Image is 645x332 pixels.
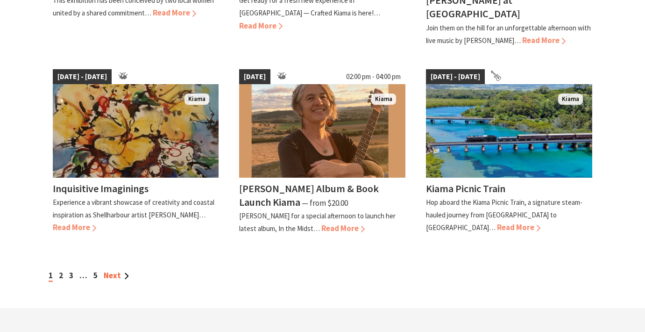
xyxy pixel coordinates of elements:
[53,69,112,84] span: [DATE] - [DATE]
[239,182,379,209] h4: [PERSON_NAME] Album & Book Launch Kiama
[239,211,396,233] p: [PERSON_NAME] for a special afternoon to launch her latest album, In the Midst…
[426,198,582,232] p: Hop aboard the Kiama Picnic Train, a signature steam-hauled journey from [GEOGRAPHIC_DATA] to [GE...
[426,84,592,178] img: Kiama Picnic Train
[426,182,505,195] h4: Kiama Picnic Train
[69,270,73,281] a: 3
[104,270,129,281] a: Next
[53,198,214,219] p: Experience a vibrant showcase of creativity and coastal inspiration as Shellharbour artist [PERSO...
[79,270,87,281] span: …
[53,69,219,235] a: [DATE] - [DATE] Vase of flowers Kiama Inquisitive Imaginings Experience a vibrant showcase of cre...
[184,94,209,105] span: Kiama
[53,84,219,178] img: Vase of flowers
[341,69,405,84] span: 02:00 pm - 04:00 pm
[239,69,405,235] a: [DATE] 02:00 pm - 04:00 pm Nerida Cuddy Kiama [PERSON_NAME] Album & Book Launch Kiama ⁠— from $20...
[302,198,348,208] span: ⁠— from $20.00
[93,270,98,281] a: 5
[239,69,270,84] span: [DATE]
[558,94,583,105] span: Kiama
[239,84,405,178] img: Nerida Cuddy
[497,222,540,232] span: Read More
[239,21,283,31] span: Read More
[59,270,63,281] a: 2
[371,94,396,105] span: Kiama
[49,270,53,282] span: 1
[153,7,196,18] span: Read More
[53,182,149,195] h4: Inquisitive Imaginings
[321,223,365,233] span: Read More
[53,222,96,232] span: Read More
[522,35,566,45] span: Read More
[426,69,485,84] span: [DATE] - [DATE]
[426,69,592,235] a: [DATE] - [DATE] Kiama Picnic Train Kiama Kiama Picnic Train Hop aboard the Kiama Picnic Train, a ...
[426,23,591,45] p: Join them on the hill for an unforgettable afternoon with live music by [PERSON_NAME]…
